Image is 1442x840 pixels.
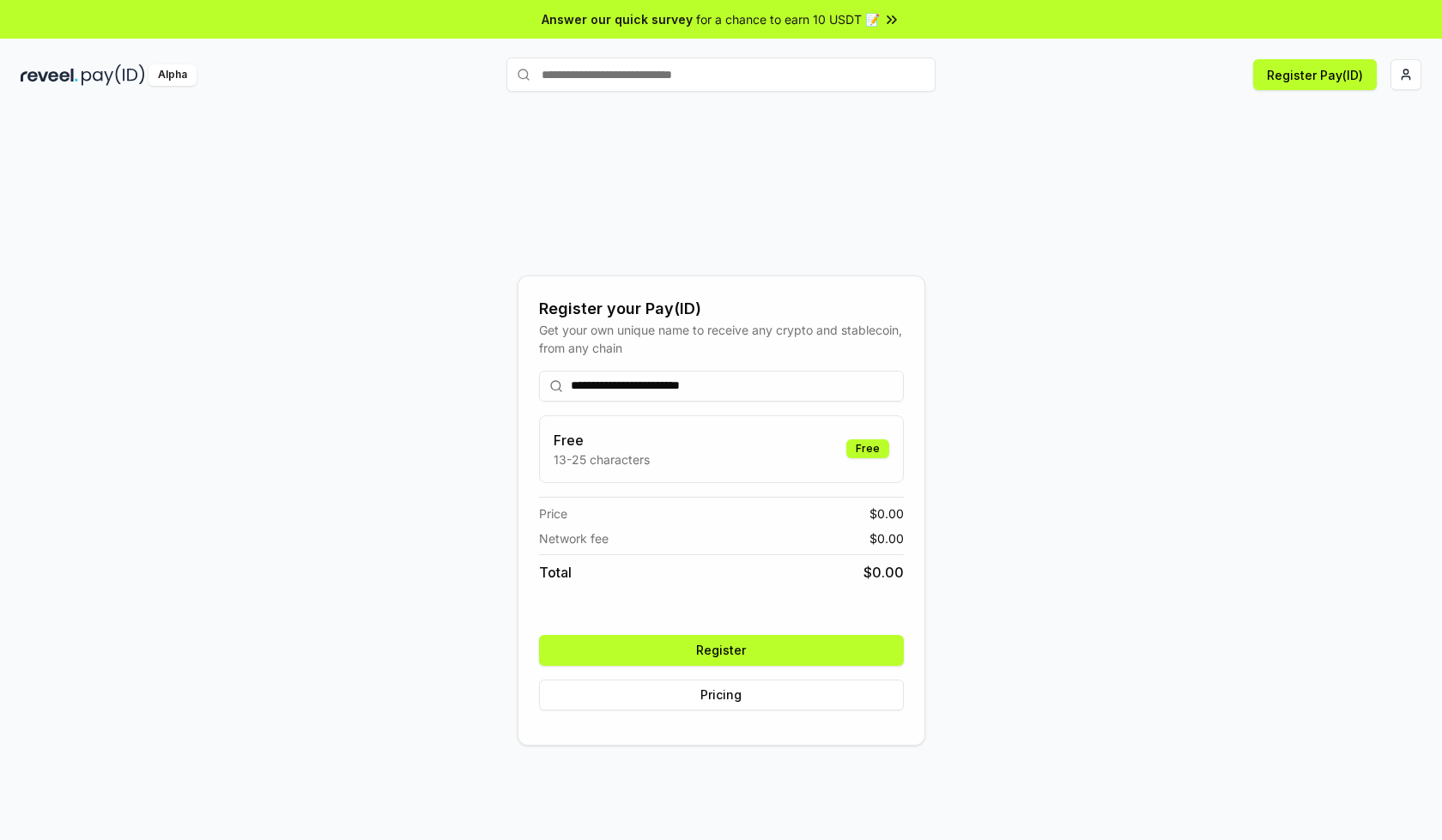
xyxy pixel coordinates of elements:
span: $ 0.00 [863,562,904,583]
div: Get your own unique name to receive any crypto and stablecoin, from any chain [539,321,904,357]
span: $ 0.00 [869,529,904,547]
div: Alpha [148,64,197,86]
button: Register [539,635,904,666]
div: Free [846,439,889,458]
button: Register Pay(ID) [1253,59,1377,90]
p: 13-25 characters [554,450,650,468]
span: for a chance to earn 10 USDT 📝 [696,10,880,28]
span: Total [539,562,572,583]
button: Pricing [539,680,904,710]
img: pay_id [82,64,145,86]
div: Register your Pay(ID) [539,297,904,321]
img: reveel_dark [21,64,78,86]
span: Price [539,505,567,523]
span: Network fee [539,529,609,547]
h3: Free [554,430,650,450]
span: Answer our quick survey [542,10,693,28]
span: $ 0.00 [869,505,904,523]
